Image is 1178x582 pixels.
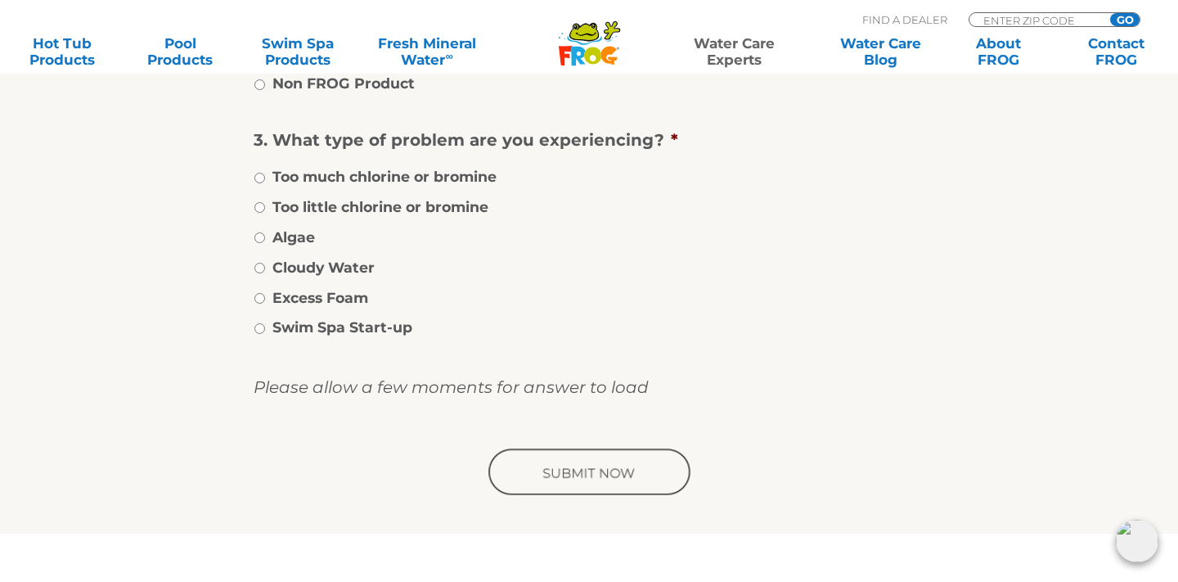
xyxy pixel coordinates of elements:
a: Hot TubProducts [16,35,108,68]
label: Excess Foam [272,287,368,309]
input: GO [1110,13,1140,26]
label: 3. What type of problem are you experiencing? [254,129,911,151]
p: Find A Dealer [862,12,947,27]
a: ContactFROG [1070,35,1162,68]
label: Non FROG Product [272,73,415,94]
a: AboutFROG [952,35,1044,68]
a: Water CareBlog [834,35,926,68]
a: Fresh MineralWater∞ [370,35,484,68]
i: Please allow a few moments for answer to load [254,377,649,397]
label: Algae [272,227,315,248]
img: openIcon [1116,520,1158,562]
a: Water CareExperts [659,35,808,68]
label: Cloudy Water [272,257,375,278]
label: Too much chlorine or bromine [272,166,497,187]
a: Swim SpaProducts [252,35,344,68]
label: Too little chlorine or bromine [272,196,488,218]
a: PoolProducts [134,35,226,68]
sup: ∞ [445,50,452,62]
label: Swim Spa Start-up [272,317,412,338]
input: Submit [485,447,693,499]
input: Zip Code Form [982,13,1092,27]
